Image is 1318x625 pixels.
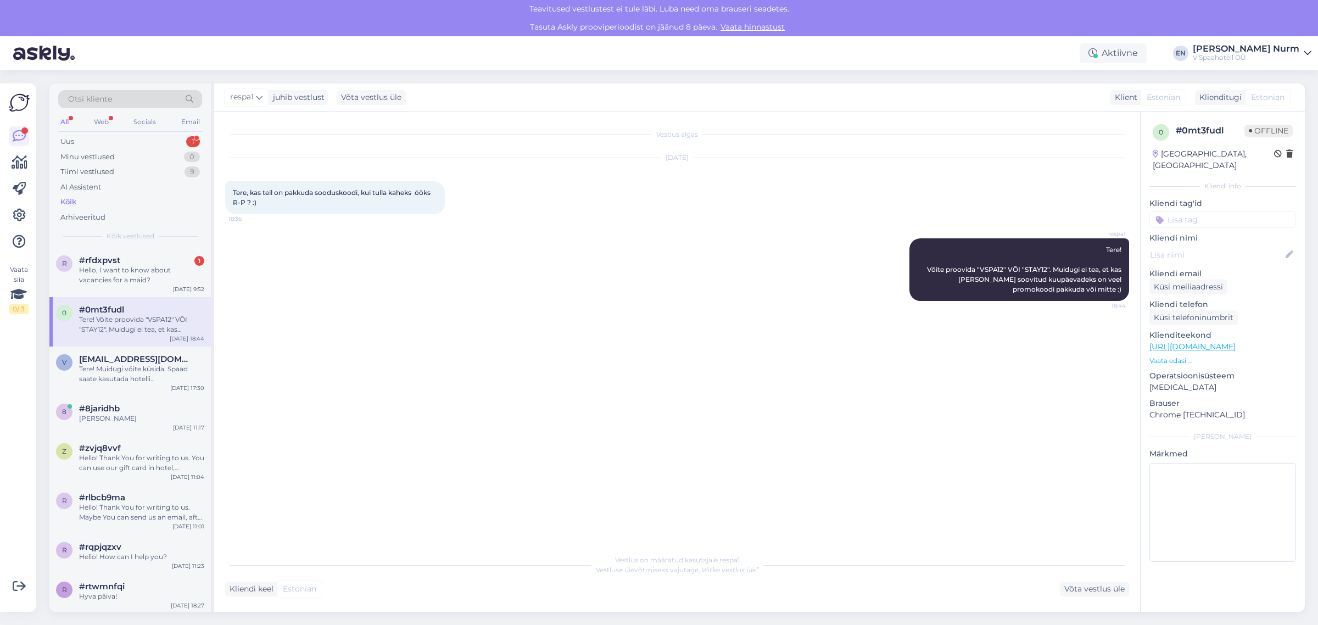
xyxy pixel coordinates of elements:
span: 18:44 [1085,302,1126,310]
input: Lisa tag [1149,211,1296,228]
span: 0 [62,309,66,317]
div: Küsi meiliaadressi [1149,280,1227,294]
div: [DATE] 11:01 [172,522,204,531]
div: EN [1173,46,1188,61]
p: Operatsioonisüsteem [1149,370,1296,382]
span: r [62,585,67,594]
div: Aktiivne [1080,43,1147,63]
span: Vestluse ülevõtmiseks vajutage [596,566,759,574]
p: Kliendi nimi [1149,232,1296,244]
span: #0mt3fudl [79,305,124,315]
div: [PERSON_NAME] Nurm [1193,44,1299,53]
p: Brauser [1149,398,1296,409]
div: 1 [194,256,204,266]
p: Märkmed [1149,448,1296,460]
div: Vaata siia [9,265,29,314]
span: z [62,447,66,455]
div: [GEOGRAPHIC_DATA], [GEOGRAPHIC_DATA] [1153,148,1274,171]
span: Estonian [1251,92,1285,103]
div: Vestlus algas [225,130,1129,139]
p: Klienditeekond [1149,330,1296,341]
div: Hello! Thank You for writing to us. You can use our gift card in hotel, restaurant, cafe and even... [79,453,204,473]
span: #rfdxpvst [79,255,120,265]
span: Kõik vestlused [107,231,154,241]
p: Chrome [TECHNICAL_ID] [1149,409,1296,421]
div: [DATE] 17:30 [170,384,204,392]
div: Tere! Võite proovida "VSPA12" VÕI "STAY12". Muidugi ei tea, et kas [PERSON_NAME] soovitud kuupäev... [79,315,204,334]
span: Tere! Võite proovida "VSPA12" VÕI "STAY12". Muidugi ei tea, et kas [PERSON_NAME] soovitud kuupäev... [927,245,1123,293]
div: Kliendi info [1149,181,1296,191]
a: [URL][DOMAIN_NAME] [1149,342,1236,351]
div: # 0mt3fudl [1176,124,1244,137]
div: [DATE] 11:23 [172,562,204,570]
div: Klienditugi [1195,92,1242,103]
span: Offline [1244,125,1293,137]
div: [PERSON_NAME] [79,414,204,423]
div: [DATE] 11:17 [173,423,204,432]
div: V Spaahotell OÜ [1193,53,1299,62]
span: 8 [62,408,66,416]
div: Tiimi vestlused [60,166,114,177]
span: #zvjq8vvf [79,443,121,453]
span: Estonian [1147,92,1180,103]
p: Kliendi email [1149,268,1296,280]
span: respa1 [1085,230,1126,238]
span: r [62,496,67,505]
span: #rtwmnfqi [79,582,125,591]
div: Uus [60,136,74,147]
span: respa1 [230,91,254,103]
span: Otsi kliente [68,93,112,105]
div: Minu vestlused [60,152,115,163]
span: v [62,358,66,366]
div: [DATE] 9:52 [173,285,204,293]
p: Kliendi telefon [1149,299,1296,310]
a: [PERSON_NAME] NurmV Spaahotell OÜ [1193,44,1311,62]
div: Küsi telefoninumbrit [1149,310,1238,325]
div: Klient [1110,92,1137,103]
div: 1 [186,136,200,147]
a: Vaata hinnastust [717,22,788,32]
span: Estonian [283,583,316,595]
div: Email [179,115,202,129]
div: Hello, I want to know about vacancies for a maid? [79,265,204,285]
div: Web [92,115,111,129]
div: [DATE] 18:44 [170,334,204,343]
div: juhib vestlust [269,92,325,103]
div: Hyva päiva! [79,591,204,601]
div: Võta vestlus üle [337,90,406,105]
div: AI Assistent [60,182,101,193]
div: Tere! Muidugi võite küsida. Spaad saate kasutada hotelli sisseregistreerimisest kuni väljaregistr... [79,364,204,384]
div: 0 [184,152,200,163]
input: Lisa nimi [1150,249,1283,261]
span: Vestlus on määratud kasutajale respa1 [615,556,740,564]
span: viorikakugal@mail.ru [79,354,193,364]
i: „Võtke vestlus üle” [699,566,759,574]
span: 0 [1159,128,1163,136]
div: Kliendi keel [225,583,273,595]
div: Socials [131,115,158,129]
span: Tere, kas teil on pakkuda sooduskoodi, kui tulla kaheks ööks R-P ? :) [233,188,432,207]
span: #rlbcb9ma [79,493,125,503]
span: r [62,546,67,554]
img: Askly Logo [9,92,30,113]
span: 18:36 [228,215,270,223]
p: Vaata edasi ... [1149,356,1296,366]
p: Kliendi tag'id [1149,198,1296,209]
div: 9 [185,166,200,177]
div: Arhiveeritud [60,212,105,223]
div: 0 / 3 [9,304,29,314]
div: Võta vestlus üle [1060,582,1129,596]
div: [DATE] 11:04 [171,473,204,481]
div: Hello! Thank You for writing to us. Maybe You can send us an email, after that I can send it to o... [79,503,204,522]
div: [DATE] [225,153,1129,163]
div: Hello! How can I help you? [79,552,204,562]
div: Kõik [60,197,76,208]
span: #8jaridhb [79,404,120,414]
span: r [62,259,67,267]
span: #rqpjqzxv [79,542,121,552]
div: All [58,115,71,129]
p: [MEDICAL_DATA] [1149,382,1296,393]
div: [PERSON_NAME] [1149,432,1296,442]
div: [DATE] 18:27 [171,601,204,610]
